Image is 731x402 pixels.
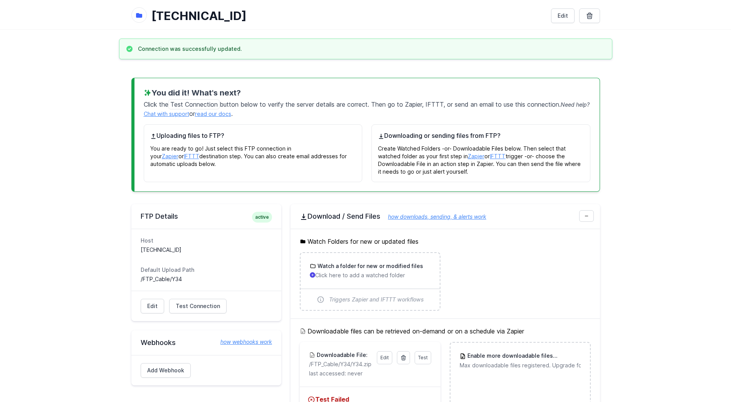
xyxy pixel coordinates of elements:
[144,111,189,117] a: Chat with support
[141,338,272,347] h2: Webhooks
[468,153,484,159] a: Zapier
[316,262,423,270] h3: Watch a folder for new or modified files
[377,351,392,364] a: Edit
[309,370,431,377] p: last accessed: never
[252,212,272,223] span: active
[378,131,584,140] h4: Downloading or sending files from FTP?
[141,212,272,221] h2: FTP Details
[168,99,220,109] span: Test Connection
[144,98,590,118] p: Click the button below to verify the server details are correct. Then go to Zapier, IFTTT, or sen...
[466,352,580,360] h3: Enable more downloadable files
[213,338,272,346] a: how webhooks work
[150,131,356,140] h4: Uploading files to FTP?
[460,362,580,369] p: Max downloadable files registered. Upgrade for more.
[380,213,486,220] a: how downloads, sending, & alerts work
[561,101,590,108] span: Need help?
[300,327,591,336] h5: Downloadable files can be retrieved on-demand or on a schedule via Zapier
[141,266,272,274] dt: Default Upload Path
[450,343,590,379] a: Enable more downloadable filesUpgrade Max downloadable files registered. Upgrade for more.
[418,355,428,360] span: Test
[169,299,227,313] a: Test Connection
[141,363,191,378] a: Add Webhook
[150,140,356,168] p: You are ready to go! Just select this FTP connection in your or destination step. You can also cr...
[176,302,220,310] span: Test Connection
[141,246,272,254] dd: [TECHNICAL_ID]
[300,237,591,246] h5: Watch Folders for new or updated files
[195,111,231,117] a: read our docs
[415,351,431,364] a: Test
[490,153,506,159] a: IFTTT
[301,253,440,310] a: Watch a folder for new or modified files Click here to add a watched folder Triggers Zapier and I...
[329,296,424,303] span: Triggers Zapier and IFTTT workflows
[151,9,545,23] h1: [TECHNICAL_ID]
[692,363,722,393] iframe: Drift Widget Chat Controller
[144,87,590,98] h3: You did it! What's next?
[310,271,430,279] p: Click here to add a watched folder
[551,8,575,23] a: Edit
[162,153,178,159] a: Zapier
[138,45,242,53] h3: Connection was successfully updated.
[141,275,272,283] dd: /FTP_Cable/Y34
[553,352,581,360] span: Upgrade
[378,140,584,176] p: Create Watched Folders -or- Downloadable Files below. Then select that watched folder as your fir...
[141,237,272,245] dt: Host
[300,212,591,221] h2: Download / Send Files
[141,299,164,313] a: Edit
[184,153,199,159] a: IFTTT
[315,351,368,359] h3: Downloadable File:
[309,360,372,368] p: /FTP_Cable/Y34/Y34.zip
